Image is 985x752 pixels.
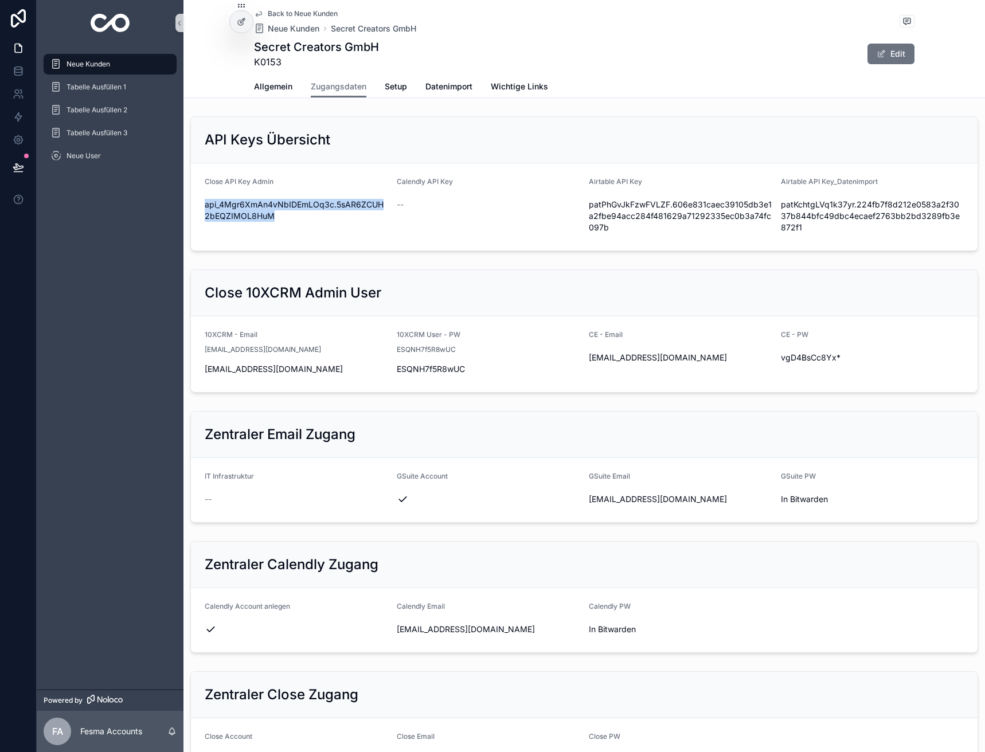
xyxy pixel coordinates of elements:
a: Back to Neue Kunden [254,9,338,18]
span: [EMAIL_ADDRESS][DOMAIN_NAME] [589,493,772,505]
span: IT Infrastruktur [205,472,254,480]
h2: Zentraler Calendly Zugang [205,555,378,574]
a: Neue User [44,146,177,166]
span: Neue Kunden [67,60,110,69]
span: Setup [385,81,407,92]
span: 10XCRM - Email [205,330,257,339]
span: CE - Email [589,330,623,339]
span: GSuite PW [781,472,816,480]
span: GSuite Email [589,472,630,480]
span: Back to Neue Kunden [268,9,338,18]
span: Neue Kunden [268,23,319,34]
span: Calendly Account anlegen [205,602,290,610]
span: Airtable API Key [589,177,642,186]
span: K0153 [254,55,379,69]
a: Datenimport [425,76,472,99]
a: Wichtige Links [491,76,548,99]
span: Neue User [67,151,101,160]
span: Zugangsdaten [311,81,366,92]
span: Close Email [397,732,435,741]
button: Edit [867,44,914,64]
span: Close API Key Admin [205,177,273,186]
span: CE - PW [781,330,808,339]
span: Calendly PW [589,602,631,610]
a: Tabelle Ausfüllen 2 [44,100,177,120]
a: Tabelle Ausfüllen 1 [44,77,177,97]
p: Fesma Accounts [80,726,142,737]
span: [EMAIL_ADDRESS][DOMAIN_NAME] [589,352,772,363]
a: Tabelle Ausfüllen 3 [44,123,177,143]
span: Tabelle Ausfüllen 3 [67,128,127,138]
h2: Close 10XCRM Admin User [205,284,381,302]
span: patKchtgLVq1k37yr.224fb7f8d212e0583a2f3037b844bfc49dbc4ecaef2763bb2bd3289fb3e872f1 [781,199,964,233]
a: Powered by [37,690,183,711]
span: FA [52,724,63,738]
h1: Secret Creators GmbH [254,39,379,55]
span: Powered by [44,696,83,705]
img: App logo [91,14,130,32]
span: Close Account [205,732,252,741]
span: Allgemein [254,81,292,92]
span: [EMAIL_ADDRESS][DOMAIN_NAME] [205,345,321,354]
span: patPhGvJkFzwFVLZF.606e831caec39105db3e1a2fbe94acc284f481629a71292335ec0b3a74fc097b [589,199,772,233]
span: ESQNH7f5R8wUC [397,345,456,354]
span: Airtable API Key_Datenimport [781,177,878,186]
div: scrollable content [37,46,183,181]
span: Calendly Email [397,602,445,610]
span: In Bitwarden [781,493,964,505]
a: Secret Creators GmbH [331,23,416,34]
a: Neue Kunden [44,54,177,75]
span: [EMAIL_ADDRESS][DOMAIN_NAME] [205,363,388,375]
span: -- [397,199,404,210]
a: Setup [385,76,407,99]
span: Tabelle Ausfüllen 2 [67,105,127,115]
a: Neue Kunden [254,23,319,34]
span: Close PW [589,732,620,741]
h2: Zentraler Email Zugang [205,425,355,444]
span: 10XCRM User - PW [397,330,460,339]
span: ESQNH7f5R8wUC [397,363,580,375]
span: vgD4BsCc8Yx* [781,352,964,363]
span: GSuite Account [397,472,448,480]
h2: Zentraler Close Zugang [205,686,358,704]
span: Calendly API Key [397,177,453,186]
span: In Bitwarden [589,624,772,635]
span: Datenimport [425,81,472,92]
h2: API Keys Übersicht [205,131,330,149]
span: Tabelle Ausfüllen 1 [67,83,126,92]
span: -- [205,493,212,505]
a: Zugangsdaten [311,76,366,98]
span: api_4Mgr6XmAn4vNbIDEmLOq3c.5sAR6ZCUH2bEQZIMOL8HuM [205,199,388,222]
span: Wichtige Links [491,81,548,92]
span: [EMAIL_ADDRESS][DOMAIN_NAME] [397,624,580,635]
a: Allgemein [254,76,292,99]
